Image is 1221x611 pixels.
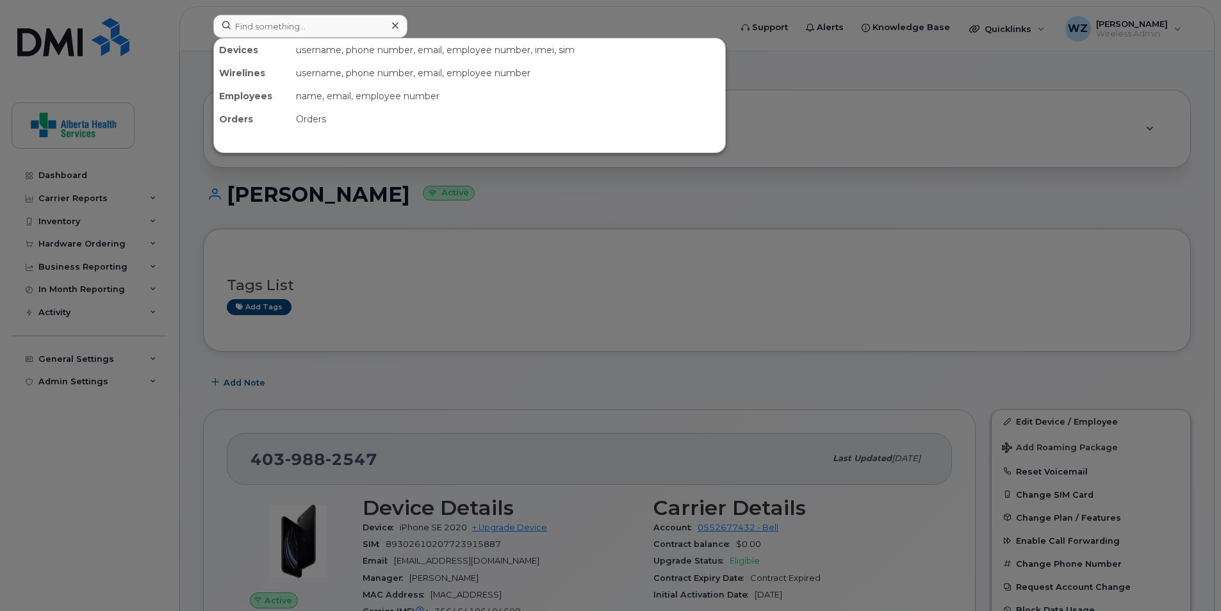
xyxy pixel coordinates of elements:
[291,38,725,61] div: username, phone number, email, employee number, imei, sim
[291,85,725,108] div: name, email, employee number
[214,38,291,61] div: Devices
[291,61,725,85] div: username, phone number, email, employee number
[214,85,291,108] div: Employees
[291,108,725,131] div: Orders
[214,61,291,85] div: Wirelines
[214,108,291,131] div: Orders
